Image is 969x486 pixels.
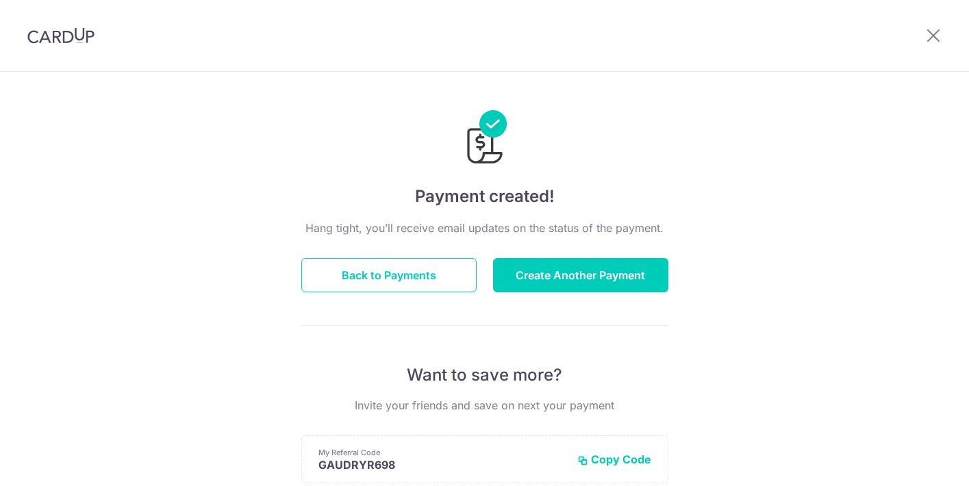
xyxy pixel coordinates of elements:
p: GAUDRYR698 [318,458,566,472]
p: My Referral Code [318,447,566,458]
button: Back to Payments [301,258,477,292]
img: Payments [463,110,507,168]
p: Hang tight, you’ll receive email updates on the status of the payment. [301,220,668,236]
h4: Payment created! [301,184,668,209]
p: Want to save more? [301,364,668,386]
img: CardUp [27,27,95,44]
p: Invite your friends and save on next your payment [301,397,668,413]
button: Copy Code [577,452,651,466]
button: Create Another Payment [493,258,668,292]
